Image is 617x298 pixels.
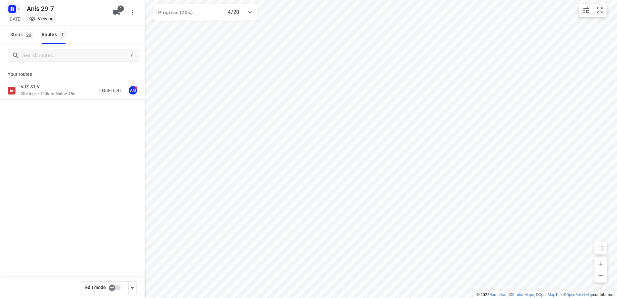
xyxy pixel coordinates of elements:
[110,6,123,19] button: 1
[477,293,614,297] li: © 2025 , © , © © contributors
[42,31,68,39] div: Routes
[579,4,607,17] div: small contained button group
[126,6,139,19] button: More
[98,87,122,94] p: 10:08-16:41
[128,52,135,59] div: /
[25,32,33,38] span: 20
[59,31,66,37] span: 1
[158,10,193,15] span: Progress (20%)
[117,5,124,12] span: 1
[490,293,508,297] a: Routetitan
[21,84,44,90] p: VJZ-31-V
[153,4,258,21] div: Progress (20%)4/20
[10,31,35,39] span: Stops
[593,4,606,17] button: Fit zoom
[566,293,593,297] a: OpenStreetMap
[22,51,128,61] input: Search routes
[21,91,75,97] p: 20 stops • 114km • 6h6m • 18u
[85,285,106,290] span: Edit mode
[29,15,54,22] div: You are currently in view mode. To make any changes, go to edit project.
[512,293,534,297] a: Stadia Maps
[8,71,137,78] p: Your routes
[129,283,137,292] div: Driver app settings
[228,8,239,16] p: 4/20
[539,293,563,297] a: OpenMapTiles
[580,4,593,17] button: Map settings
